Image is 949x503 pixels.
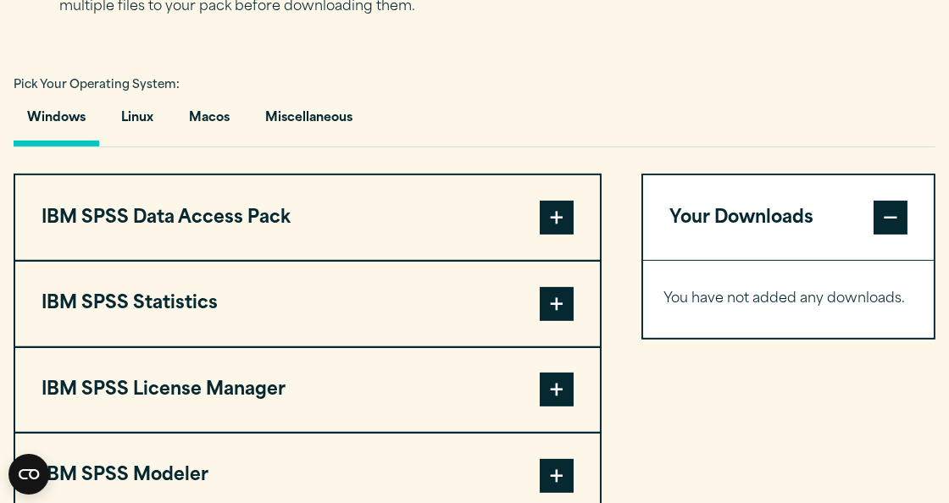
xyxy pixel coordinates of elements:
button: Windows [14,98,99,146]
button: IBM SPSS Data Access Pack [15,175,600,260]
button: Macos [175,98,243,146]
p: You have not added any downloads. [663,287,913,312]
button: IBM SPSS License Manager [15,348,600,433]
button: Linux [108,98,167,146]
button: Your Downloads [643,175,934,260]
button: IBM SPSS Statistics [15,262,600,346]
span: Pick Your Operating System: [14,80,180,91]
div: Your Downloads [643,260,934,338]
button: Open CMP widget [8,454,49,495]
button: Miscellaneous [252,98,366,146]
